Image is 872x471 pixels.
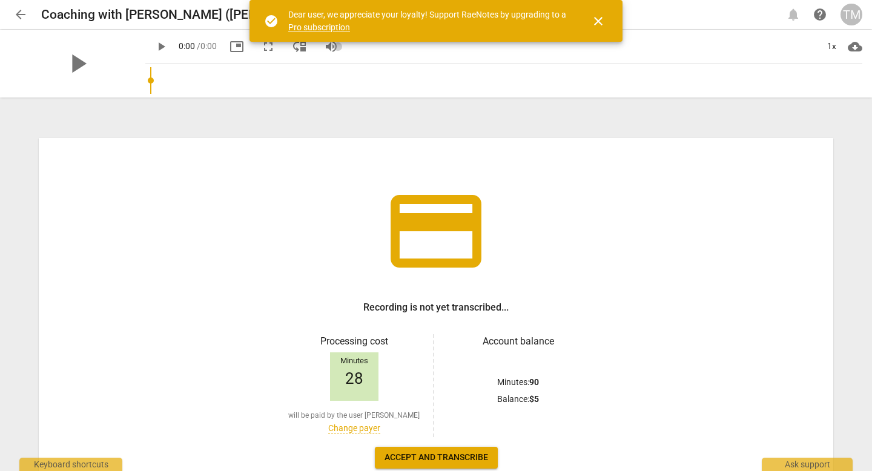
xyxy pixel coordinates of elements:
[841,4,862,25] button: TM
[288,8,569,33] div: Dear user, we appreciate your loyalty! Support RaeNotes by upgrading to a
[330,357,378,366] div: Minutes
[328,423,380,433] a: Change payer
[809,4,831,25] a: Help
[375,447,498,469] button: Accept and transcribe
[381,177,490,286] span: credit_card
[385,452,488,464] span: Accept and transcribe
[292,39,307,54] span: move_down
[179,41,195,51] span: 0:00
[320,36,342,58] button: Volume
[197,41,217,51] span: / 0:00
[19,458,122,471] div: Keyboard shortcuts
[150,36,172,58] button: Play
[288,410,420,421] span: will be paid by the user [PERSON_NAME]
[345,370,363,388] span: 28
[288,22,350,32] a: Pro subscription
[848,39,862,54] span: cloud_download
[230,39,244,54] span: picture_in_picture
[497,393,539,406] p: Balance :
[449,334,587,349] h3: Account balance
[62,48,93,79] span: play_arrow
[324,39,339,54] span: volume_up
[264,14,279,28] span: check_circle
[13,7,28,22] span: arrow_back
[762,458,853,471] div: Ask support
[363,300,509,315] h3: Recording is not yet transcribed...
[591,14,606,28] span: close
[289,36,311,58] button: View player as separate pane
[820,37,843,56] div: 1x
[497,376,539,389] p: Minutes :
[226,36,248,58] button: Picture in picture
[41,7,542,22] h2: Coaching with [PERSON_NAME] ([PERSON_NAME]) - 2025_09_19 13_45 EDT - Recording
[529,394,539,404] b: $ 5
[261,39,276,54] span: fullscreen
[529,377,539,387] b: 90
[285,334,423,349] h3: Processing cost
[257,36,279,58] button: Fullscreen
[584,7,613,36] button: Close
[154,39,168,54] span: play_arrow
[813,7,827,22] span: help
